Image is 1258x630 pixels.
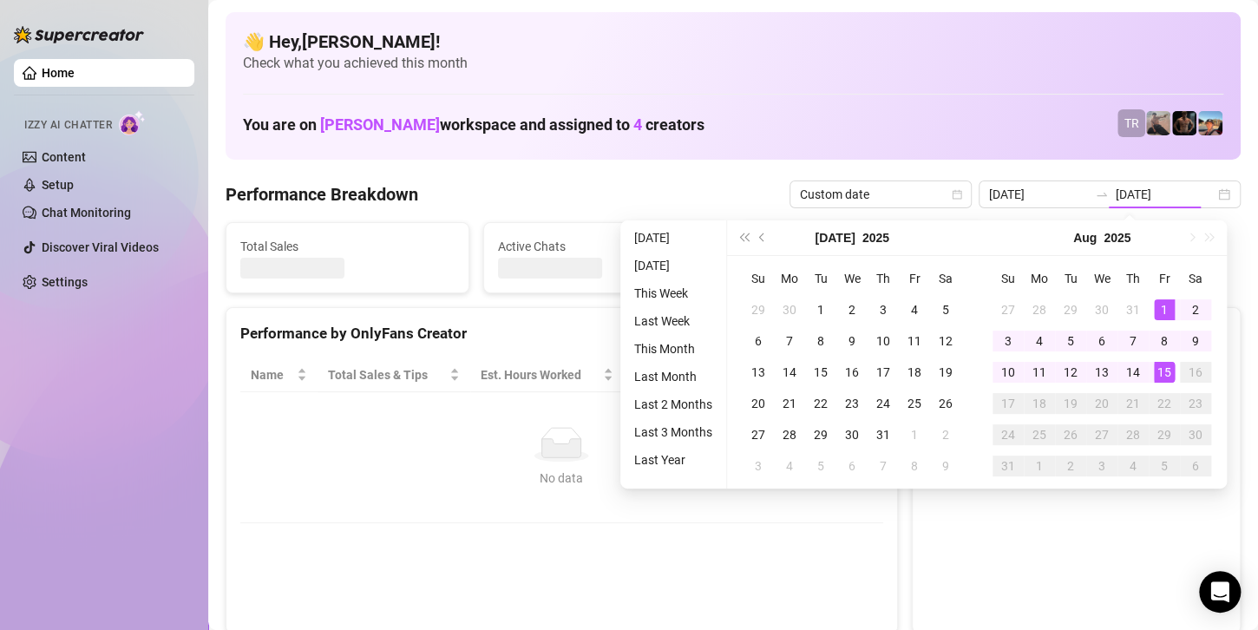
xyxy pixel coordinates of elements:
input: End date [1116,185,1215,204]
span: Custom date [800,181,961,207]
a: Chat Monitoring [42,206,131,220]
span: Izzy AI Chatter [24,117,112,134]
h4: 👋 Hey, [PERSON_NAME] ! [243,30,1223,54]
div: No data [258,469,866,488]
a: Content [42,150,86,164]
a: Settings [42,275,88,289]
span: Messages Sent [755,237,969,256]
span: Check what you achieved this month [243,54,1223,73]
span: Total Sales [240,237,455,256]
span: [PERSON_NAME] [320,115,440,134]
a: Discover Viral Videos [42,240,159,254]
span: swap-right [1095,187,1109,201]
span: TR [1124,114,1139,133]
span: Name [251,365,293,384]
img: Zach [1198,111,1222,135]
a: Setup [42,178,74,192]
div: Sales by OnlyFans Creator [927,322,1226,345]
th: Name [240,358,318,392]
img: Trent [1172,111,1196,135]
span: Chat Conversion [750,365,859,384]
input: Start date [989,185,1088,204]
th: Chat Conversion [740,358,883,392]
th: Sales / Hour [624,358,740,392]
span: calendar [952,189,962,200]
th: Total Sales & Tips [318,358,470,392]
div: Est. Hours Worked [481,365,600,384]
img: LC [1146,111,1170,135]
img: logo-BBDzfeDw.svg [14,26,144,43]
div: Performance by OnlyFans Creator [240,322,883,345]
a: Home [42,66,75,80]
img: AI Chatter [119,110,146,135]
h1: You are on workspace and assigned to creators [243,115,704,135]
span: to [1095,187,1109,201]
span: Active Chats [498,237,712,256]
div: Open Intercom Messenger [1199,571,1241,613]
span: 4 [633,115,642,134]
span: Sales / Hour [634,365,716,384]
span: Total Sales & Tips [328,365,446,384]
h4: Performance Breakdown [226,182,418,207]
